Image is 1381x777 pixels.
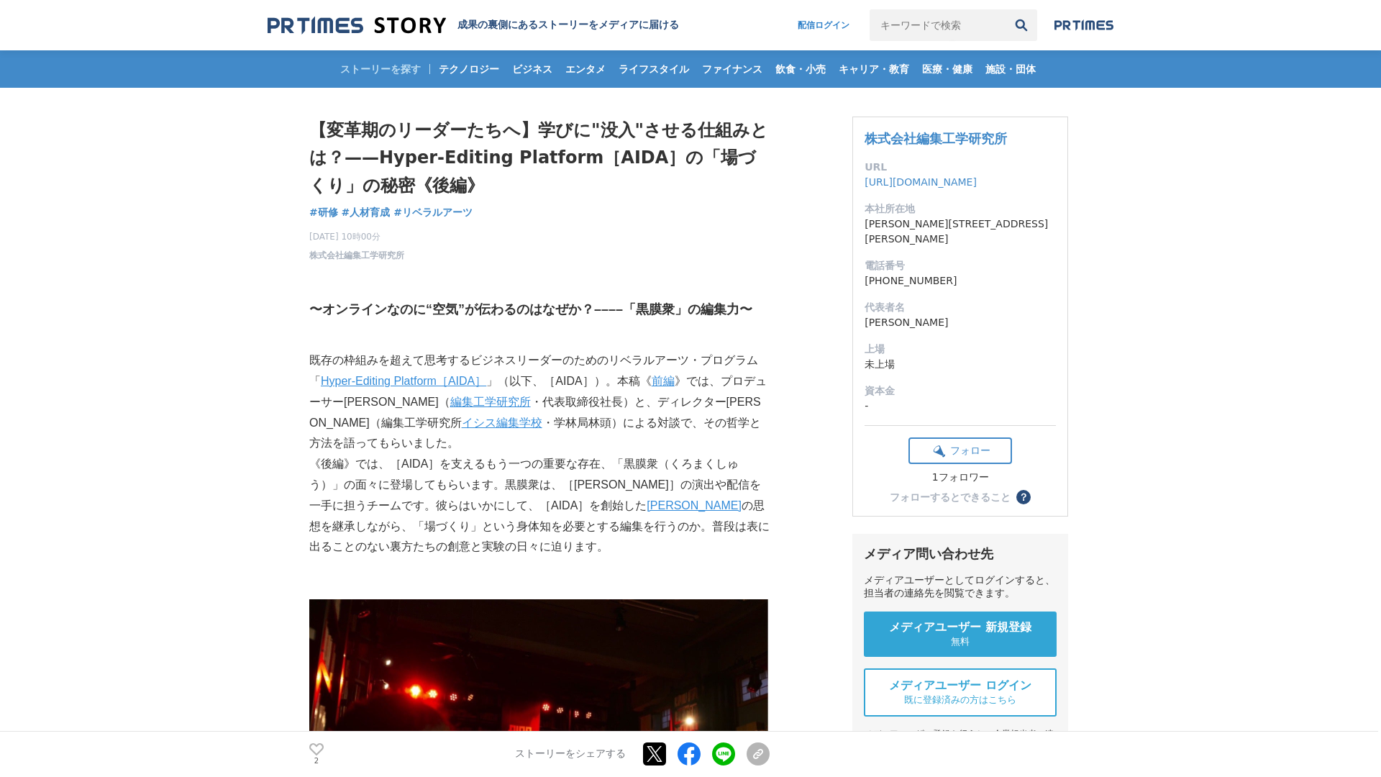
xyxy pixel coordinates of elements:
[457,19,679,32] h2: 成果の裏側にあるストーリーをメディアに届ける
[865,258,1056,273] dt: 電話番号
[980,50,1042,88] a: 施設・団体
[980,63,1042,76] span: 施設・団体
[309,350,770,454] p: 既存の枠組みを超えて思考するビジネスリーダーのためのリベラルアーツ・プログラム「 」（以下、［AIDA］）。本稿《 》では、プロデューサー[PERSON_NAME]（ ・代表取締役社長）と、ディ...
[309,249,404,262] a: 株式会社編集工学研究所
[783,9,864,41] a: 配信ログイン
[309,299,770,320] h3: 〜オンラインなのに“空気”が伝わるのはなぜか？––––「黒膜衆」の編集力〜
[833,63,915,76] span: キャリア・教育
[433,50,505,88] a: テクノロジー
[309,758,324,765] p: 2
[864,545,1057,563] div: メディア問い合わせ先
[865,342,1056,357] dt: 上場
[904,694,1016,706] span: 既に登録済みの方はこちら
[865,217,1056,247] dd: [PERSON_NAME][STREET_ADDRESS][PERSON_NAME]
[889,678,1031,694] span: メディアユーザー ログイン
[696,63,768,76] span: ファイナンス
[433,63,505,76] span: テクノロジー
[889,620,1031,635] span: メディアユーザー 新規登録
[770,63,831,76] span: 飲食・小売
[560,50,611,88] a: エンタメ
[613,50,695,88] a: ライフスタイル
[890,492,1011,502] div: フォローするとできること
[865,160,1056,175] dt: URL
[865,399,1056,414] dd: -
[865,273,1056,288] dd: [PHONE_NUMBER]
[506,50,558,88] a: ビジネス
[865,315,1056,330] dd: [PERSON_NAME]
[342,205,391,220] a: #人材育成
[864,668,1057,717] a: メディアユーザー ログイン 既に登録済みの方はこちら
[309,206,338,219] span: #研修
[864,574,1057,600] div: メディアユーザーとしてログインすると、担当者の連絡先を閲覧できます。
[647,499,742,512] a: [PERSON_NAME]
[1054,19,1113,31] img: prtimes
[321,375,486,387] a: Hyper-Editing Platform［AIDA］
[833,50,915,88] a: キャリア・教育
[613,63,695,76] span: ライフスタイル
[908,437,1012,464] button: フォロー
[309,454,770,558] p: 《後編》では、［AIDA］を支えるもう一つの重要な存在、「黒膜衆（くろまくしゅう）」の面々に登場してもらいます。黒膜衆は、［[PERSON_NAME]］の演出や配信を一手に担うチームです。彼らは...
[865,300,1056,315] dt: 代表者名
[865,357,1056,372] dd: 未上場
[342,206,391,219] span: #人材育成
[462,417,542,429] a: イシス編集学校
[916,50,978,88] a: 医療・健康
[865,383,1056,399] dt: 資本金
[951,635,970,648] span: 無料
[696,50,768,88] a: ファイナンス
[652,375,675,387] a: 前編
[865,176,977,188] a: [URL][DOMAIN_NAME]
[770,50,831,88] a: 飲食・小売
[309,230,404,243] span: [DATE] 10時00分
[1016,490,1031,504] button: ？
[268,16,446,35] img: 成果の裏側にあるストーリーをメディアに届ける
[560,63,611,76] span: エンタメ
[450,396,531,408] a: 編集工学研究所
[393,206,473,219] span: #リベラルアーツ
[309,205,338,220] a: #研修
[865,131,1007,146] a: 株式会社編集工学研究所
[1018,492,1029,502] span: ？
[506,63,558,76] span: ビジネス
[309,117,770,199] h1: 【変革期のリーダーたちへ】学びに"没入"させる仕組みとは？——Hyper-Editing Platform［AIDA］の「場づくり」の秘密《後編》
[1006,9,1037,41] button: 検索
[865,201,1056,217] dt: 本社所在地
[916,63,978,76] span: 医療・健康
[870,9,1006,41] input: キーワードで検索
[515,748,626,761] p: ストーリーをシェアする
[268,16,679,35] a: 成果の裏側にあるストーリーをメディアに届ける 成果の裏側にあるストーリーをメディアに届ける
[864,612,1057,657] a: メディアユーザー 新規登録 無料
[908,471,1012,484] div: 1フォロワー
[393,205,473,220] a: #リベラルアーツ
